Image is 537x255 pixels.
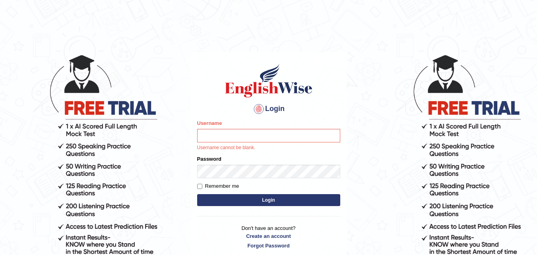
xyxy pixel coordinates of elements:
[197,144,340,152] p: Username cannot be blank.
[197,242,340,249] a: Forgot Password
[223,63,314,99] img: Logo of English Wise sign in for intelligent practice with AI
[197,232,340,240] a: Create an account
[197,155,221,163] label: Password
[197,182,239,190] label: Remember me
[197,194,340,206] button: Login
[197,119,222,127] label: Username
[197,103,340,115] h4: Login
[197,184,202,189] input: Remember me
[197,224,340,249] p: Don't have an account?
